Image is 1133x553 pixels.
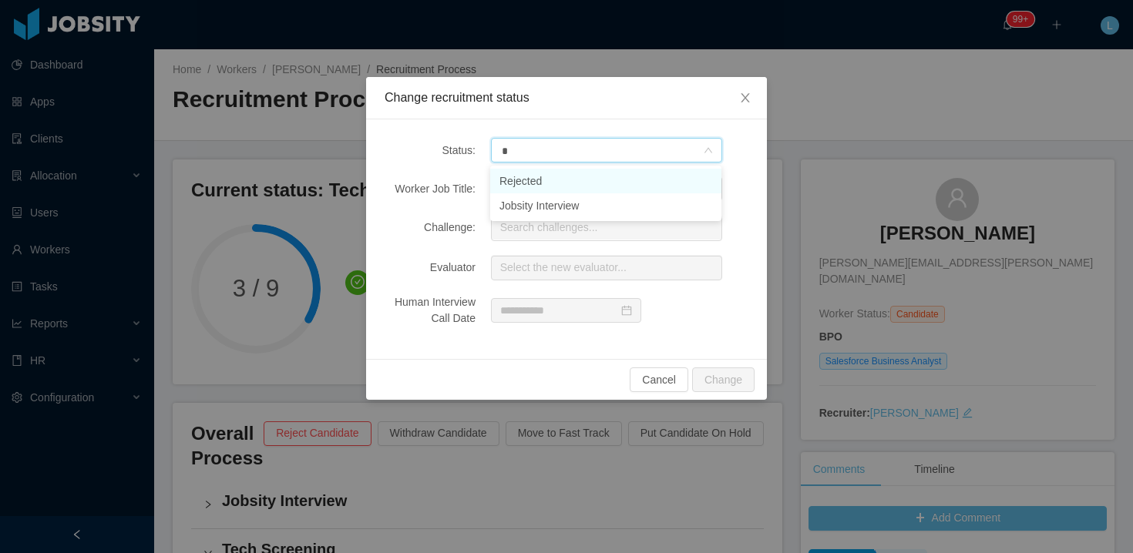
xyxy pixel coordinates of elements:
i: icon: calendar [621,305,632,316]
div: Worker Job Title: [385,181,476,197]
li: Jobsity Interview [490,193,721,218]
div: Evaluator [385,260,476,276]
i: icon: down [704,146,713,156]
div: Change recruitment status [385,89,748,106]
button: Cancel [630,367,688,392]
div: Status: [385,142,476,159]
li: Rejected [490,169,721,193]
button: Close [724,77,767,120]
div: Human Interview Call Date [385,294,476,327]
div: Challenge: [385,220,476,236]
i: icon: close [739,92,751,104]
